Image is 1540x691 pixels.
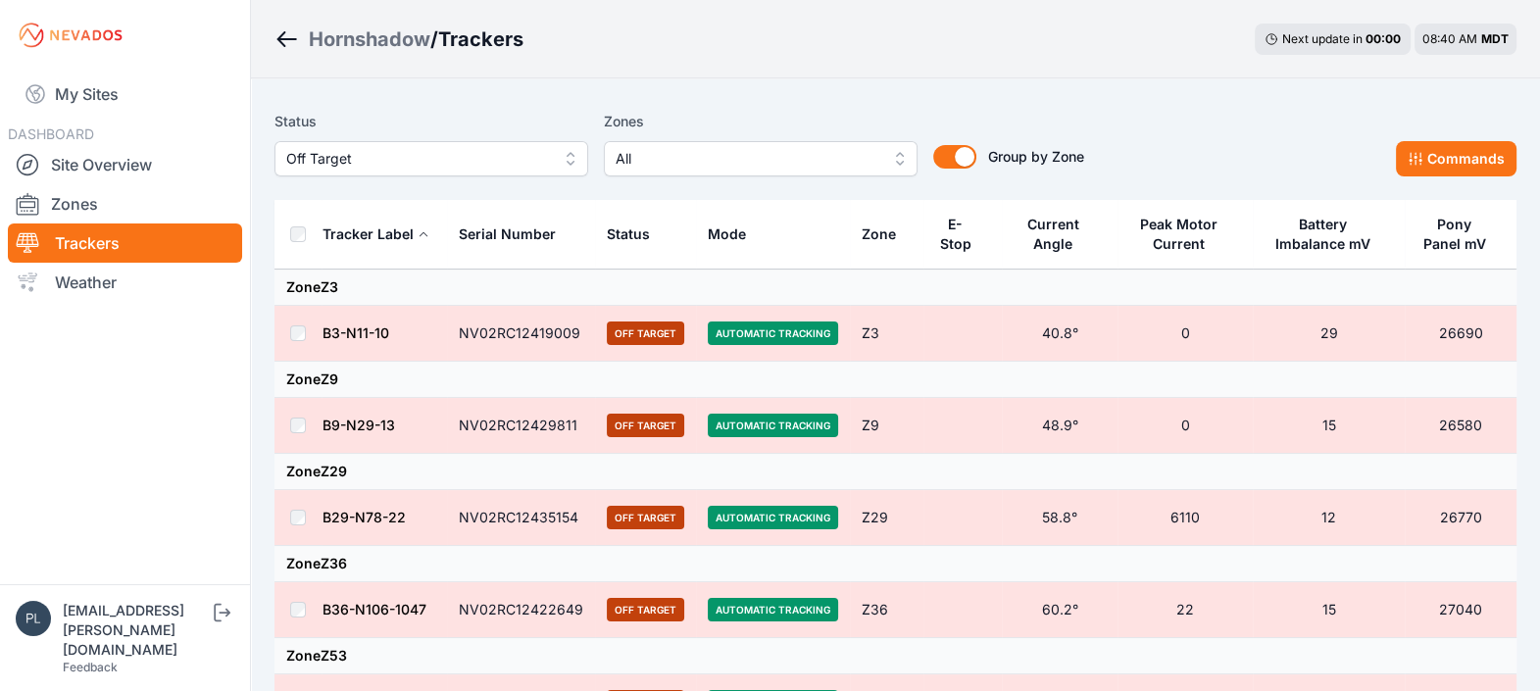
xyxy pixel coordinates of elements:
td: NV02RC12422649 [447,582,595,638]
span: Off Target [607,321,684,345]
div: Tracker Label [323,224,414,244]
button: All [604,141,918,176]
span: Off Target [607,506,684,529]
td: 6110 [1118,490,1254,546]
td: 58.8° [1002,490,1117,546]
span: All [616,147,878,171]
button: Zone [862,211,912,258]
td: 48.9° [1002,398,1117,454]
div: [EMAIL_ADDRESS][PERSON_NAME][DOMAIN_NAME] [63,601,210,660]
img: plsmith@sundt.com [16,601,51,636]
a: My Sites [8,71,242,118]
td: 26770 [1405,490,1516,546]
button: Serial Number [459,211,571,258]
span: Off Target [286,147,549,171]
td: 0 [1118,398,1254,454]
h3: Trackers [438,25,523,53]
span: Off Target [607,598,684,621]
span: MDT [1481,31,1509,46]
a: Feedback [63,660,118,674]
td: Z36 [850,582,923,638]
td: 27040 [1405,582,1516,638]
div: Serial Number [459,224,556,244]
td: 15 [1253,398,1405,454]
span: Automatic Tracking [708,414,838,437]
span: Off Target [607,414,684,437]
a: B3-N11-10 [323,324,389,341]
button: Mode [708,211,762,258]
td: NV02RC12419009 [447,306,595,362]
button: Battery Imbalance mV [1265,201,1393,268]
td: 12 [1253,490,1405,546]
span: Automatic Tracking [708,321,838,345]
a: B36-N106-1047 [323,601,426,617]
div: Status [607,224,650,244]
a: B29-N78-22 [323,509,406,525]
span: Automatic Tracking [708,506,838,529]
button: E-Stop [935,201,990,268]
td: 26580 [1405,398,1516,454]
td: 60.2° [1002,582,1117,638]
div: Zone [862,224,896,244]
span: 08:40 AM [1422,31,1477,46]
a: Zones [8,184,242,223]
button: Pony Panel mV [1416,201,1505,268]
button: Commands [1396,141,1516,176]
a: Weather [8,263,242,302]
td: Zone Z53 [274,638,1516,674]
div: 00 : 00 [1366,31,1401,47]
td: Zone Z36 [274,546,1516,582]
button: Status [607,211,666,258]
td: 40.8° [1002,306,1117,362]
nav: Breadcrumb [274,14,523,65]
span: Next update in [1282,31,1363,46]
td: Z3 [850,306,923,362]
div: Battery Imbalance mV [1265,215,1379,254]
a: B9-N29-13 [323,417,395,433]
td: NV02RC12429811 [447,398,595,454]
div: E-Stop [935,215,976,254]
td: 0 [1118,306,1254,362]
img: Nevados [16,20,125,51]
span: / [430,25,438,53]
span: Automatic Tracking [708,598,838,621]
span: DASHBOARD [8,125,94,142]
div: Current Angle [1014,215,1091,254]
td: Zone Z29 [274,454,1516,490]
label: Status [274,110,588,133]
a: Site Overview [8,145,242,184]
button: Tracker Label [323,211,429,258]
div: Mode [708,224,746,244]
td: Z9 [850,398,923,454]
td: NV02RC12435154 [447,490,595,546]
td: Zone Z9 [274,362,1516,398]
button: Off Target [274,141,588,176]
a: Hornshadow [309,25,430,53]
td: 26690 [1405,306,1516,362]
button: Peak Motor Current [1129,201,1242,268]
td: 22 [1118,582,1254,638]
td: Z29 [850,490,923,546]
button: Current Angle [1014,201,1105,268]
label: Zones [604,110,918,133]
td: 29 [1253,306,1405,362]
a: Trackers [8,223,242,263]
div: Pony Panel mV [1416,215,1492,254]
span: Group by Zone [988,148,1084,165]
td: 15 [1253,582,1405,638]
td: Zone Z3 [274,270,1516,306]
div: Peak Motor Current [1129,215,1229,254]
